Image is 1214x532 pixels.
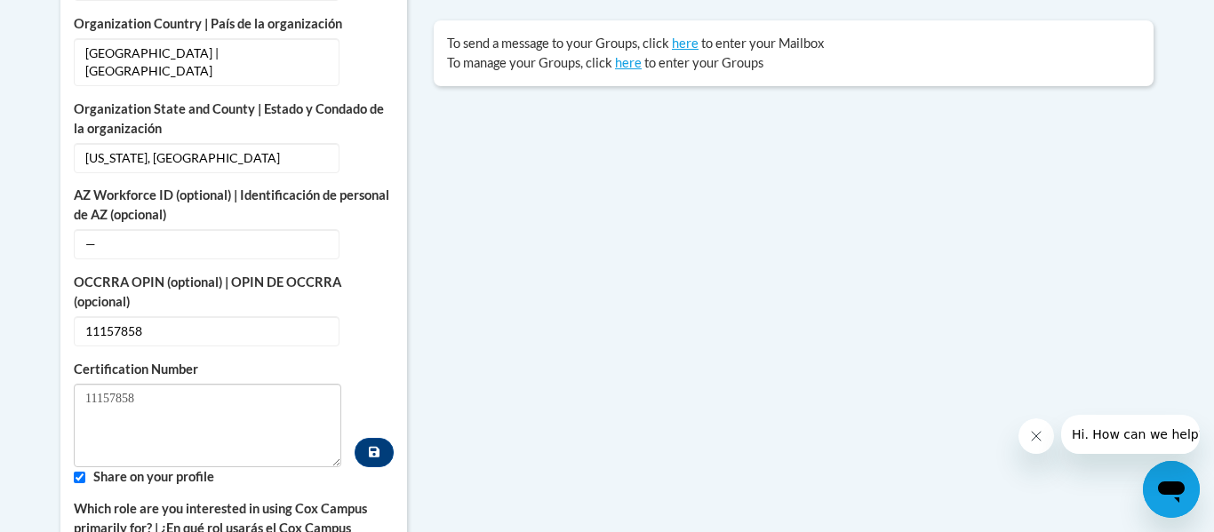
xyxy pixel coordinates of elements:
[1061,415,1200,454] iframe: Message from company
[93,467,394,487] label: Share on your profile
[447,36,669,51] span: To send a message to your Groups, click
[74,143,339,173] span: [US_STATE], [GEOGRAPHIC_DATA]
[701,36,824,51] span: to enter your Mailbox
[644,55,763,70] span: to enter your Groups
[74,229,339,259] span: —
[74,316,339,346] span: 11157858
[74,360,341,379] label: Certification Number
[1143,461,1200,518] iframe: Button to launch messaging window
[74,186,394,225] label: AZ Workforce ID (optional) | Identificación de personal de AZ (opcional)
[1018,418,1054,454] iframe: Close message
[74,38,339,86] span: [GEOGRAPHIC_DATA] | [GEOGRAPHIC_DATA]
[11,12,144,27] span: Hi. How can we help?
[615,55,642,70] a: here
[447,55,612,70] span: To manage your Groups, click
[74,99,394,139] label: Organization State and County | Estado y Condado de la organización
[74,14,394,34] label: Organization Country | País de la organización
[672,36,699,51] a: here
[74,273,394,312] label: OCCRRA OPIN (optional) | OPIN DE OCCRRA (opcional)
